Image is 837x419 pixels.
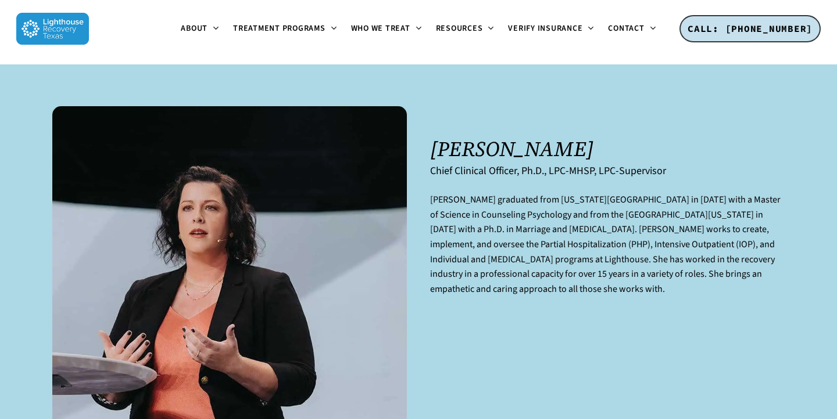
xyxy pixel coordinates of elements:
[16,13,89,45] img: Lighthouse Recovery Texas
[181,23,208,34] span: About
[351,23,410,34] span: Who We Treat
[601,24,663,34] a: Contact
[226,24,344,34] a: Treatment Programs
[233,23,325,34] span: Treatment Programs
[430,193,785,310] p: [PERSON_NAME] graduated from [US_STATE][GEOGRAPHIC_DATA] in [DATE] with a Master of Science in Co...
[608,23,644,34] span: Contact
[436,23,483,34] span: Resources
[501,24,601,34] a: Verify Insurance
[679,15,821,43] a: CALL: [PHONE_NUMBER]
[174,24,226,34] a: About
[430,165,785,177] h6: Chief Clinical Officer, Ph.D., LPC-MHSP, LPC-Supervisor
[508,23,582,34] span: Verify Insurance
[688,23,813,34] span: CALL: [PHONE_NUMBER]
[429,24,502,34] a: Resources
[344,24,429,34] a: Who We Treat
[430,137,785,161] h1: [PERSON_NAME]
